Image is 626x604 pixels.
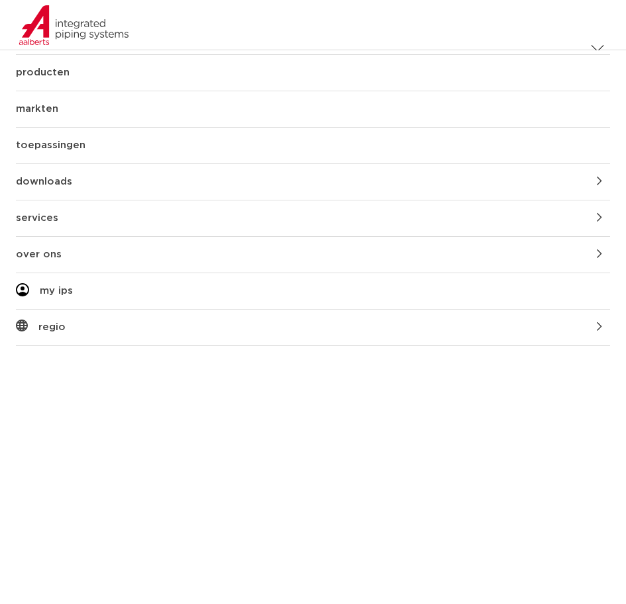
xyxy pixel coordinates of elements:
[38,320,66,335] span: regio
[16,55,610,91] a: producten
[16,273,610,309] a: my ips
[16,164,610,200] a: downloads
[16,128,610,163] a: toepassingen
[16,237,610,273] a: over ons
[16,91,610,127] a: markten
[40,283,73,299] span: my ips
[16,200,610,236] a: services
